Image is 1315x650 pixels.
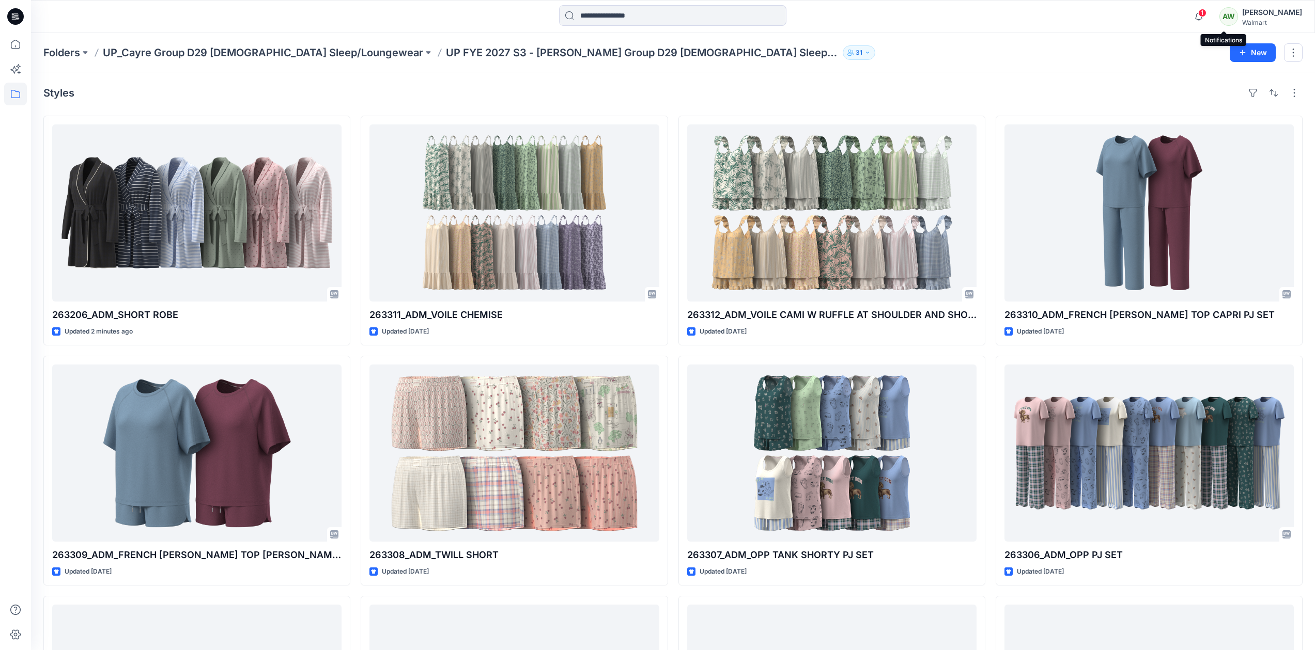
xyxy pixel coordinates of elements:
[369,124,659,302] a: 263311_ADM_VOILE CHEMISE
[52,124,342,302] a: 263206_ADM_SHORT ROBE
[1017,566,1064,577] p: Updated [DATE]
[43,45,80,60] a: Folders
[1004,124,1294,302] a: 263310_ADM_FRENCH TERRY TOP CAPRI PJ SET
[43,87,74,99] h4: Styles
[1242,19,1302,26] div: Walmart
[52,308,342,322] p: 263206_ADM_SHORT ROBE
[1230,43,1276,62] button: New
[687,308,977,322] p: 263312_ADM_VOILE CAMI W RUFFLE AT SHOULDER AND SHORT SET
[446,45,839,60] p: UP FYE 2027 S3 - [PERSON_NAME] Group D29 [DEMOGRAPHIC_DATA] Sleepwear
[369,364,659,542] a: 263308_ADM_TWILL SHORT
[687,364,977,542] a: 263307_ADM_OPP TANK SHORTY PJ SET
[52,548,342,562] p: 263309_ADM_FRENCH [PERSON_NAME] TOP [PERSON_NAME] SET
[856,47,862,58] p: 31
[382,326,429,337] p: Updated [DATE]
[369,548,659,562] p: 263308_ADM_TWILL SHORT
[1004,548,1294,562] p: 263306_ADM_OPP PJ SET
[1004,308,1294,322] p: 263310_ADM_FRENCH [PERSON_NAME] TOP CAPRI PJ SET
[687,548,977,562] p: 263307_ADM_OPP TANK SHORTY PJ SET
[700,326,747,337] p: Updated [DATE]
[65,566,112,577] p: Updated [DATE]
[1242,6,1302,19] div: [PERSON_NAME]
[700,566,747,577] p: Updated [DATE]
[1004,364,1294,542] a: 263306_ADM_OPP PJ SET
[103,45,423,60] a: UP_Cayre Group D29 [DEMOGRAPHIC_DATA] Sleep/Loungewear
[52,364,342,542] a: 263309_ADM_FRENCH TERRY TOP SHORT PJ SET
[1017,326,1064,337] p: Updated [DATE]
[843,45,875,60] button: 31
[65,326,133,337] p: Updated 2 minutes ago
[1198,9,1206,17] span: 1
[369,308,659,322] p: 263311_ADM_VOILE CHEMISE
[382,566,429,577] p: Updated [DATE]
[687,124,977,302] a: 263312_ADM_VOILE CAMI W RUFFLE AT SHOULDER AND SHORT SET
[1219,7,1238,26] div: AW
